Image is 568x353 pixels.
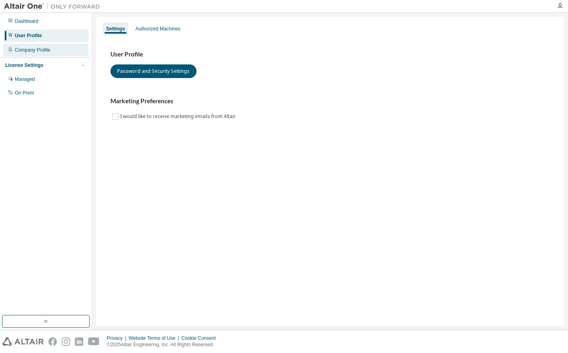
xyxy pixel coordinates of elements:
[135,26,180,32] div: Authorized Machines
[120,112,237,121] label: I would like to receive marketing emails from Altair
[4,2,104,10] img: Altair One
[15,47,50,53] div: Company Profile
[15,32,42,39] div: User Profile
[128,335,181,341] div: Website Terms of Use
[5,62,43,68] div: License Settings
[15,90,34,96] div: On Prem
[62,337,70,346] img: instagram.svg
[181,335,220,341] div: Cookie Consent
[48,337,57,346] img: facebook.svg
[2,337,44,346] img: altair_logo.svg
[15,76,35,82] div: Managed
[110,64,197,78] button: Password and Security Settings
[107,341,221,348] p: © 2025 Altair Engineering, Inc. All Rights Reserved.
[110,50,550,58] h3: User Profile
[110,97,550,105] h3: Marketing Preferences
[88,337,100,346] img: youtube.svg
[75,337,83,346] img: linkedin.svg
[107,335,128,341] div: Privacy
[106,26,125,32] div: Settings
[15,18,38,24] div: Dashboard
